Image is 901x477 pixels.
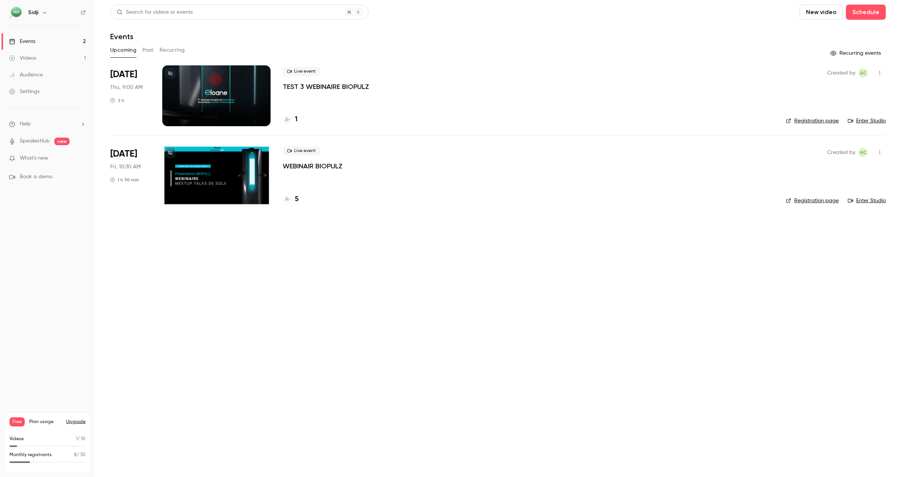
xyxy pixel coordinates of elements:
a: Enter Studio [848,117,886,125]
button: Schedule [846,5,886,20]
h4: 5 [295,194,299,204]
button: Recurring [160,44,185,56]
img: Sidji [10,6,22,19]
span: Live event [283,146,320,155]
a: Registration page [786,117,839,125]
a: Enter Studio [848,197,886,204]
div: 1 h 30 min [110,177,139,183]
span: Help [20,120,31,128]
div: Oct 10 Fri, 10:30 AM (Europe/Paris) [110,145,150,206]
a: TEST 3 WEBINAIRE BIOPULZ [283,82,369,91]
a: 1 [283,114,298,125]
span: AC [860,68,866,78]
div: Settings [9,88,40,95]
h4: 1 [295,114,298,125]
p: Videos [10,436,24,442]
span: What's new [20,154,48,162]
p: / 30 [74,452,86,458]
a: WEBINAIR BIOPULZ [283,162,342,171]
div: 2 h [110,97,124,103]
button: New video [800,5,843,20]
div: Oct 9 Thu, 9:00 AM (Europe/Paris) [110,65,150,126]
span: Created by [827,148,855,157]
button: Recurring events [827,47,886,59]
div: Events [9,38,35,45]
span: Amandine C [858,148,868,157]
div: Search for videos or events [117,8,193,16]
button: Upcoming [110,44,136,56]
span: Amandine C [858,68,868,78]
li: help-dropdown-opener [9,120,86,128]
a: SpeakerHub [20,137,50,145]
span: [DATE] [110,148,137,160]
span: Created by [827,68,855,78]
div: Videos [9,54,36,62]
button: Upgrade [66,419,86,425]
h1: Events [110,32,133,41]
span: Free [10,417,25,426]
span: Plan usage [29,419,62,425]
span: 8 [74,453,77,457]
span: Thu, 9:00 AM [110,84,143,91]
span: AC [860,148,866,157]
div: Audience [9,71,43,79]
span: new [54,138,70,145]
a: 5 [283,194,299,204]
a: Registration page [786,197,839,204]
span: Fri, 10:30 AM [110,163,141,171]
span: 1 [76,437,78,441]
span: [DATE] [110,68,137,81]
p: / 10 [76,436,86,442]
p: Monthly registrants [10,452,52,458]
h6: Sidji [28,9,38,16]
button: Past [143,44,154,56]
span: Book a demo [20,173,52,181]
span: Live event [283,67,320,76]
